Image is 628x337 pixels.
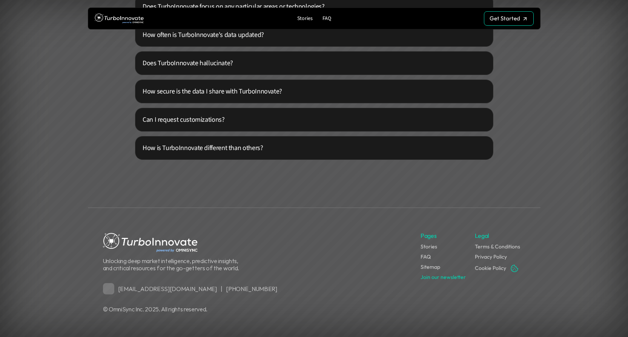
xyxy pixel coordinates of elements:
p: Legal [475,231,489,240]
p: Get Started [490,15,520,22]
p: Pages [421,231,436,240]
a: Cookie Policy [475,265,506,271]
a: FAQ [421,253,431,260]
p: FAQ [322,15,331,22]
a: Terms & Conditions [475,243,520,250]
p: | [221,285,223,293]
p: © OmniSync Inc. 2025. All rights reserved. [103,306,417,313]
button: Cookie Trigger [510,264,519,273]
a: [EMAIL_ADDRESS][DOMAIN_NAME] [118,285,217,293]
a: [PHONE_NUMBER] [226,285,277,293]
a: Sitemap [421,263,440,270]
p: Stories [297,15,313,22]
a: Stories [421,243,437,250]
p: Unlocking deep market intelligence, predictive insights, and critical resources for the go-getter... [103,257,243,272]
a: Join our newsletter [421,274,466,280]
a: Privacy Policy [475,253,507,260]
a: Get Started [484,11,534,26]
a: FAQ [319,14,334,24]
img: TurboInnovate Logo [95,12,144,26]
a: Stories [294,14,316,24]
